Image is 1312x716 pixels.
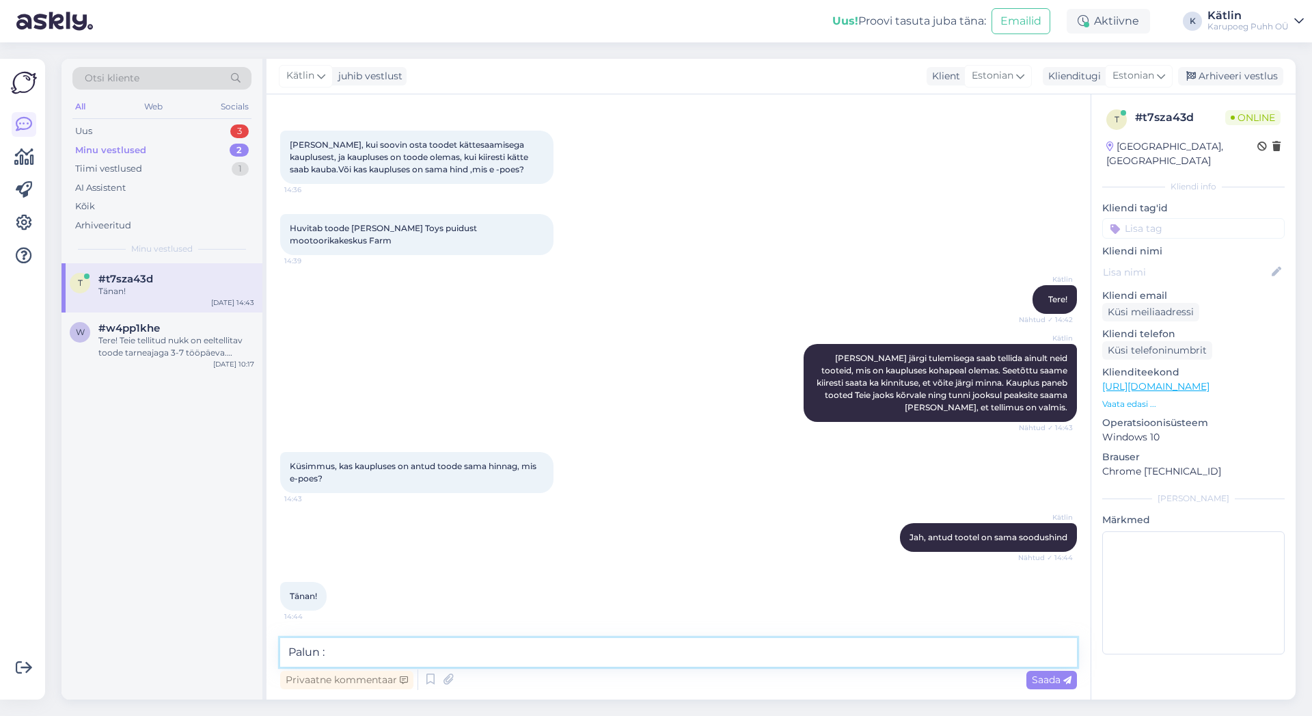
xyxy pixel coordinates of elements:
[1102,303,1199,321] div: Küsi meiliaadressi
[1102,327,1285,341] p: Kliendi telefon
[1102,430,1285,445] p: Windows 10
[1102,492,1285,505] div: [PERSON_NAME]
[1102,365,1285,380] p: Klienditeekond
[1102,218,1285,239] input: Lisa tag
[1018,553,1073,563] span: Nähtud ✓ 14:44
[1225,110,1281,125] span: Online
[1102,464,1285,479] p: Chrome [TECHNICAL_ID]
[98,334,254,359] div: Tere! Teie tellitud nukk on eeltellitav toode tarneajaga 3-7 tööpäeva. [PERSON_NAME] peaks meie l...
[1115,114,1119,124] span: t
[75,200,95,213] div: Kõik
[78,278,83,288] span: t
[290,223,479,246] span: Huvitab toode [PERSON_NAME] Toys puidust mootoorikakeskus Farm
[817,353,1069,412] span: [PERSON_NAME] järgi tulemisega saab tellida ainult neid tooteid, mis on kaupluses kohapeal olemas...
[1032,674,1071,686] span: Saada
[1102,341,1212,360] div: Küsi telefoninumbrit
[286,68,314,83] span: Kätlin
[141,98,165,116] div: Web
[131,243,193,255] span: Minu vestlused
[832,13,986,29] div: Proovi tasuta juba täna:
[290,461,538,483] span: Küsimmus, kas kaupluses on antud toode sama hinnag, mis e-poes?
[1102,181,1285,193] div: Kliendi info
[1102,201,1285,215] p: Kliendi tag'id
[1178,67,1283,85] div: Arhiveeri vestlus
[284,256,336,266] span: 14:39
[832,14,858,27] b: Uus!
[1103,265,1269,280] input: Lisa nimi
[284,494,336,504] span: 14:43
[98,285,254,297] div: Tänan!
[1102,398,1285,410] p: Vaata edasi ...
[1207,21,1289,32] div: Karupoeg Puhh OÜ
[98,322,160,334] span: #w4pp1khe
[284,185,336,195] span: 14:36
[72,98,88,116] div: All
[75,181,126,195] div: AI Assistent
[284,611,336,622] span: 14:44
[1112,68,1154,83] span: Estonian
[218,98,251,116] div: Socials
[1102,416,1285,430] p: Operatsioonisüsteem
[230,144,249,157] div: 2
[1019,315,1073,325] span: Nähtud ✓ 14:42
[290,140,530,174] span: [PERSON_NAME], kui soovin osta toodet kättesaamisega kauplusest, ja kaupluses on toode olemas, ku...
[1022,333,1073,343] span: Kätlin
[992,8,1050,34] button: Emailid
[1102,450,1285,464] p: Brauser
[232,162,249,176] div: 1
[75,144,146,157] div: Minu vestlused
[1022,274,1073,284] span: Kätlin
[280,638,1077,667] textarea: Palun :
[1048,294,1067,304] span: Tere!
[76,327,85,337] span: w
[1102,244,1285,258] p: Kliendi nimi
[1022,512,1073,522] span: Kätlin
[927,69,960,83] div: Klient
[1135,109,1225,126] div: # t7sza43d
[1067,9,1150,34] div: Aktiivne
[910,532,1067,542] span: Jah, antud tootel on sama soodushind
[333,69,402,83] div: juhib vestlust
[75,162,142,176] div: Tiimi vestlused
[1102,289,1285,303] p: Kliendi email
[1043,69,1101,83] div: Klienditugi
[280,671,413,689] div: Privaatne kommentaar
[1207,10,1289,21] div: Kätlin
[98,273,153,285] span: #t7sza43d
[230,124,249,138] div: 3
[213,359,254,369] div: [DATE] 10:17
[1019,423,1073,433] span: Nähtud ✓ 14:43
[1102,513,1285,527] p: Märkmed
[1207,10,1304,32] a: KätlinKarupoeg Puhh OÜ
[85,71,139,85] span: Otsi kliente
[75,124,92,138] div: Uus
[972,68,1013,83] span: Estonian
[290,591,317,601] span: Tänan!
[75,219,131,233] div: Arhiveeritud
[211,297,254,308] div: [DATE] 14:43
[1106,140,1257,168] div: [GEOGRAPHIC_DATA], [GEOGRAPHIC_DATA]
[1183,12,1202,31] div: K
[1102,380,1209,393] a: [URL][DOMAIN_NAME]
[11,70,37,96] img: Askly Logo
